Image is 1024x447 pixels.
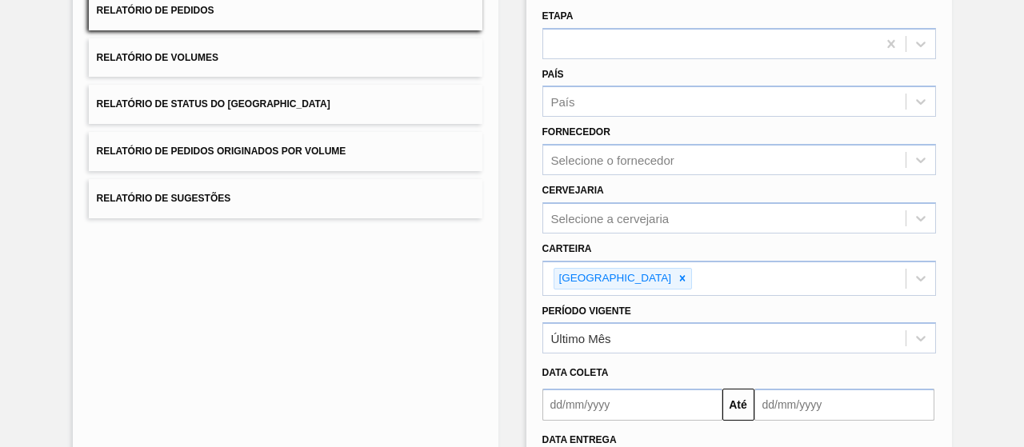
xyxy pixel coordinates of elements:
span: Data entrega [542,434,617,445]
label: Período Vigente [542,305,631,317]
label: Cervejaria [542,185,604,196]
input: dd/mm/yyyy [754,389,934,421]
label: País [542,69,564,80]
div: Selecione o fornecedor [551,154,674,167]
button: Até [722,389,754,421]
span: Relatório de Volumes [97,52,218,63]
button: Relatório de Volumes [89,38,482,78]
span: Relatório de Sugestões [97,193,231,204]
button: Relatório de Sugestões [89,179,482,218]
button: Relatório de Pedidos Originados por Volume [89,132,482,171]
div: Último Mês [551,332,611,345]
span: Relatório de Pedidos [97,5,214,16]
span: Relatório de Status do [GEOGRAPHIC_DATA] [97,98,330,110]
label: Etapa [542,10,574,22]
span: Relatório de Pedidos Originados por Volume [97,146,346,157]
div: País [551,95,575,109]
input: dd/mm/yyyy [542,389,722,421]
div: [GEOGRAPHIC_DATA] [554,269,674,289]
button: Relatório de Status do [GEOGRAPHIC_DATA] [89,85,482,124]
span: Data coleta [542,367,609,378]
label: Fornecedor [542,126,610,138]
div: Selecione a cervejaria [551,211,670,225]
label: Carteira [542,243,592,254]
